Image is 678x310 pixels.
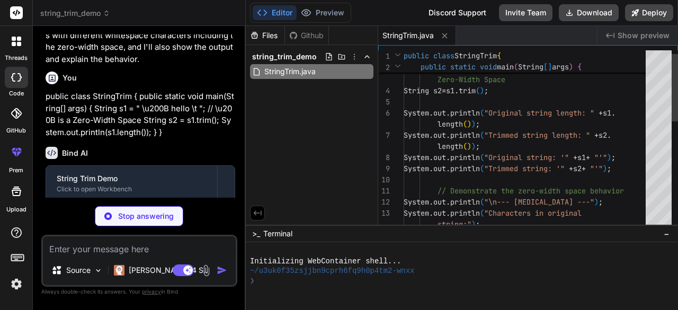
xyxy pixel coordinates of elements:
[9,166,23,175] label: prem
[378,208,390,219] div: 13
[594,197,599,207] span: )
[114,265,124,276] img: Claude 4 Sonnet
[378,197,390,208] div: 12
[459,86,476,95] span: trim
[41,287,237,297] p: Always double-check its answers. Your in Bind
[552,62,569,72] span: args
[378,174,390,185] div: 10
[480,130,484,140] span: (
[480,164,484,173] span: (
[577,62,582,72] span: {
[250,276,255,286] span: ❯
[404,51,429,60] span: public
[548,62,552,72] span: ]
[252,51,317,62] span: string_trim_demo
[433,130,446,140] span: out
[662,225,672,242] button: −
[200,264,212,277] img: attachment
[450,164,480,173] span: println
[433,153,446,162] span: out
[559,4,619,21] button: Download
[476,219,480,229] span: ;
[63,73,77,83] h6: You
[594,130,599,140] span: +
[446,108,450,118] span: .
[484,153,569,162] span: "Original string: '"
[484,197,594,207] span: "\n--- [MEDICAL_DATA] ---"
[378,130,390,141] div: 7
[573,153,577,162] span: +
[446,197,450,207] span: .
[446,208,450,218] span: .
[484,208,582,218] span: "Characters in original
[263,228,292,239] span: Terminal
[463,141,467,151] span: (
[497,51,501,60] span: {
[404,130,429,140] span: System
[404,164,429,173] span: System
[603,108,611,118] span: s1
[129,265,208,276] p: [PERSON_NAME] 4 S..
[433,51,454,60] span: class
[263,65,317,78] span: StringTrim.java
[297,5,349,20] button: Preview
[514,62,518,72] span: (
[429,153,433,162] span: .
[429,164,433,173] span: .
[250,256,401,267] span: Initializing WebContainer shell...
[480,108,484,118] span: (
[569,164,573,173] span: +
[454,86,459,95] span: .
[446,153,450,162] span: .
[442,86,446,95] span: =
[471,219,476,229] span: )
[66,265,91,276] p: Source
[46,166,217,201] button: String Trim DemoClick to open Workbench
[476,119,480,129] span: ;
[446,130,450,140] span: .
[378,185,390,197] div: 11
[603,164,607,173] span: )
[438,219,471,229] span: string:"
[433,164,446,173] span: out
[607,164,611,173] span: ;
[480,86,484,95] span: )
[607,130,611,140] span: .
[404,197,429,207] span: System
[118,211,174,222] p: Stop answering
[599,130,607,140] span: s2
[5,54,28,63] label: threads
[404,86,442,95] span: String s2
[484,130,590,140] span: "Trimmed string length: "
[463,119,467,129] span: (
[450,62,476,72] span: static
[594,153,607,162] span: "'"
[438,141,463,151] span: length
[46,16,235,65] p: The program will demonstrate how behaves with different whitespace characters including the zero-...
[421,62,446,72] span: public
[40,8,110,19] span: string_trim_demo
[611,108,615,118] span: .
[62,148,88,158] h6: Bind AI
[577,153,586,162] span: s1
[438,186,624,196] span: // Demonstrate the zero-width space behavior
[599,197,603,207] span: ;
[484,108,594,118] span: "Original string length: "
[480,197,484,207] span: (
[57,173,207,184] div: String Trim Demo
[450,208,480,218] span: println
[433,108,446,118] span: out
[480,153,484,162] span: (
[611,153,615,162] span: ;
[378,152,390,163] div: 8
[378,163,390,174] div: 9
[378,62,390,73] span: 2
[450,153,480,162] span: println
[285,30,328,41] div: Github
[422,4,493,21] div: Discord Support
[480,208,484,218] span: (
[246,30,284,41] div: Files
[6,205,26,214] label: Upload
[450,130,480,140] span: println
[404,153,429,162] span: System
